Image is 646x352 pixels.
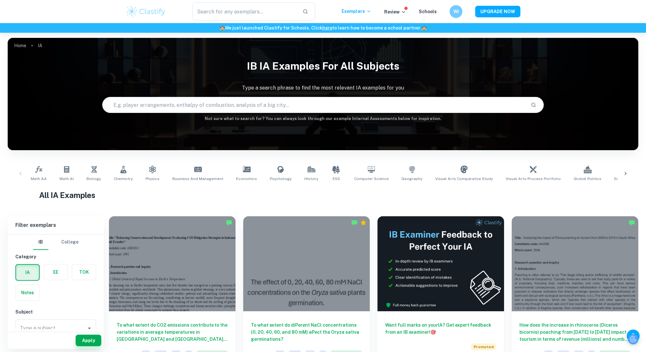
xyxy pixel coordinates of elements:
[421,25,427,30] span: 🏫
[85,324,94,333] button: Open
[506,176,561,182] span: Visual Arts Process Portfolio
[8,216,104,234] h6: Filter exemplars
[304,176,318,182] span: History
[236,176,257,182] span: Economics
[8,56,638,76] h1: IB IA examples for all subjects
[574,176,601,182] span: Global Politics
[629,219,635,226] img: Marked
[226,219,232,226] img: Marked
[333,176,340,182] span: ESS
[360,219,367,226] div: Premium
[1,24,645,31] h6: We just launched Clastify for Schools. Click to learn how to become a school partner.
[377,216,504,311] img: Thumbnail
[103,96,526,114] input: E.g. player arrangements, enthalpy of combustion, analysis of a big city...
[14,41,26,50] a: Home
[419,9,437,14] a: Schools
[627,330,640,342] button: Help and Feedback
[72,264,96,280] button: TOK
[31,176,47,182] span: Math AA
[452,8,460,15] h6: WI
[15,253,96,260] h6: Category
[76,335,101,346] button: Apply
[145,176,160,182] span: Physics
[61,235,79,250] button: College
[528,99,539,110] button: Search
[402,176,422,182] span: Geography
[435,176,493,182] span: Visual Arts Comparative Study
[351,219,358,226] img: Marked
[117,322,228,343] h6: To what extent do CO2 emissions contribute to the variations in average temperatures in [GEOGRAPH...
[87,176,101,182] span: Biology
[450,5,462,18] button: WI
[354,176,389,182] span: Computer Science
[193,3,297,21] input: Search for any exemplars...
[44,264,68,280] button: EE
[219,25,225,30] span: 🏫
[519,322,631,343] h6: How does the increase in rhinoceros (Diceros bicornis) poaching from [DATE] to [DATE] impact tour...
[342,8,371,15] p: Exemplars
[16,285,39,300] button: Notes
[430,330,436,335] span: 🎯
[384,8,406,15] p: Review
[322,25,332,30] a: here
[251,322,362,343] h6: To what extent do diPerent NaCl concentrations (0, 20, 40, 60, and 80 mM) aPect the Oryza sativa ...
[126,5,166,18] img: Clastify logo
[475,6,520,17] button: UPGRADE NOW
[114,176,133,182] span: Chemistry
[38,42,42,49] p: IA
[33,235,79,250] div: Filter type choice
[15,308,96,315] h6: Subject
[8,84,638,92] p: Type a search phrase to find the most relevant IA examples for you
[172,176,223,182] span: Business and Management
[385,322,496,336] h6: Want full marks on your IA ? Get expert feedback from an IB examiner!
[270,176,292,182] span: Psychology
[33,235,48,250] button: IB
[39,189,607,201] h1: All IA Examples
[8,116,638,122] h6: Not sure what to search for? You can always look through our example Internal Assessments below f...
[471,343,496,350] span: Promoted
[16,265,39,280] button: IA
[60,176,74,182] span: Math AI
